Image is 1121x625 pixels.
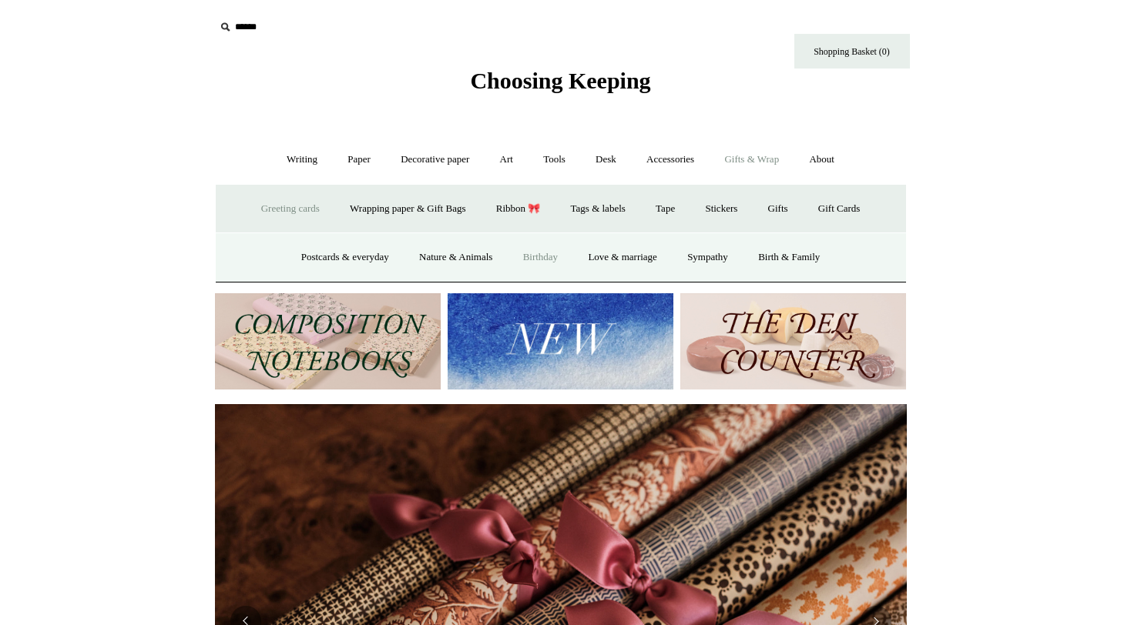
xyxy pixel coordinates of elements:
[633,139,708,180] a: Accessories
[215,293,441,389] img: 202302 Composition ledgers.jpg__PID:69722ee6-fa44-49dd-a067-31375e5d54ec
[754,189,802,229] a: Gifts
[574,237,671,278] a: Love & marriage
[744,237,834,278] a: Birth & Family
[804,189,874,229] a: Gift Cards
[691,189,751,229] a: Stickers
[529,139,579,180] a: Tools
[557,189,639,229] a: Tags & labels
[387,139,483,180] a: Decorative paper
[582,139,630,180] a: Desk
[287,237,403,278] a: Postcards & everyday
[482,189,555,229] a: Ribbon 🎀
[642,189,689,229] a: Tape
[486,139,527,180] a: Art
[795,139,848,180] a: About
[470,80,650,91] a: Choosing Keeping
[710,139,793,180] a: Gifts & Wrap
[794,34,910,69] a: Shopping Basket (0)
[336,189,479,229] a: Wrapping paper & Gift Bags
[673,237,742,278] a: Sympathy
[470,68,650,93] span: Choosing Keeping
[509,237,572,278] a: Birthday
[680,293,906,389] img: The Deli Counter
[405,237,506,278] a: Nature & Animals
[448,293,673,389] img: New.jpg__PID:f73bdf93-380a-4a35-bcfe-7823039498e1
[273,139,331,180] a: Writing
[334,139,384,180] a: Paper
[247,189,334,229] a: Greeting cards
